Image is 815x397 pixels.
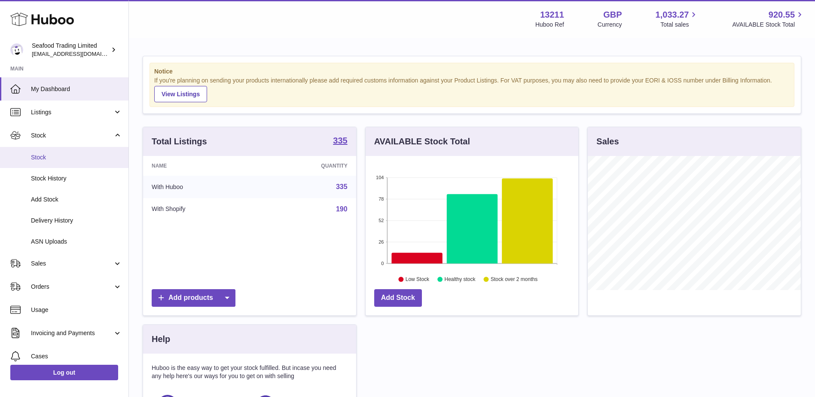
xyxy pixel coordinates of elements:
[596,136,619,147] h3: Sales
[336,205,348,213] a: 190
[154,67,790,76] strong: Notice
[656,9,689,21] span: 1,033.27
[31,217,122,225] span: Delivery History
[10,365,118,380] a: Log out
[143,176,258,198] td: With Huboo
[31,85,122,93] span: My Dashboard
[143,198,258,220] td: With Shopify
[31,329,113,337] span: Invoicing and Payments
[152,333,170,345] h3: Help
[31,174,122,183] span: Stock History
[381,261,384,266] text: 0
[333,136,347,147] a: 335
[31,260,113,268] span: Sales
[31,153,122,162] span: Stock
[32,42,109,58] div: Seafood Trading Limited
[258,156,356,176] th: Quantity
[535,21,564,29] div: Huboo Ref
[444,276,476,282] text: Healthy stock
[540,9,564,21] strong: 13211
[154,76,790,102] div: If you're planning on sending your products internationally please add required customs informati...
[656,9,699,29] a: 1,033.27 Total sales
[598,21,622,29] div: Currency
[31,195,122,204] span: Add Stock
[732,21,805,29] span: AVAILABLE Stock Total
[10,43,23,56] img: online@rickstein.com
[379,239,384,244] text: 26
[376,175,384,180] text: 104
[603,9,622,21] strong: GBP
[406,276,430,282] text: Low Stock
[31,283,113,291] span: Orders
[31,352,122,360] span: Cases
[152,136,207,147] h3: Total Listings
[660,21,699,29] span: Total sales
[31,108,113,116] span: Listings
[732,9,805,29] a: 920.55 AVAILABLE Stock Total
[491,276,537,282] text: Stock over 2 months
[154,86,207,102] a: View Listings
[152,289,235,307] a: Add products
[31,238,122,246] span: ASN Uploads
[143,156,258,176] th: Name
[31,306,122,314] span: Usage
[374,136,470,147] h3: AVAILABLE Stock Total
[152,364,348,380] p: Huboo is the easy way to get your stock fulfilled. But incase you need any help here's our ways f...
[379,218,384,223] text: 52
[374,289,422,307] a: Add Stock
[769,9,795,21] span: 920.55
[32,50,126,57] span: [EMAIL_ADDRESS][DOMAIN_NAME]
[379,196,384,202] text: 78
[31,131,113,140] span: Stock
[333,136,347,145] strong: 335
[336,183,348,190] a: 335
